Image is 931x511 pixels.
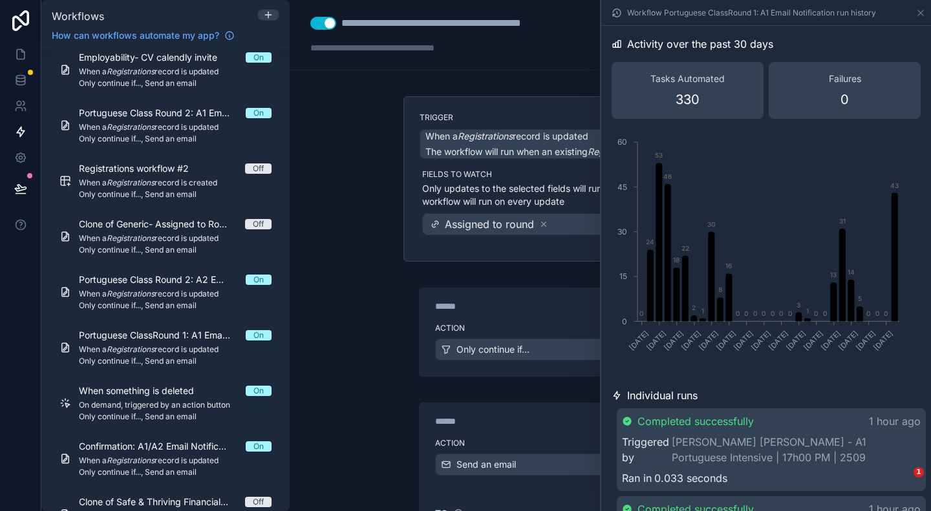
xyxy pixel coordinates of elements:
[646,238,654,245] text: 24
[771,309,775,317] text: 0
[680,329,703,352] text: [DATE]
[52,10,104,23] span: Workflows
[697,329,720,352] text: [DATE]
[736,309,740,317] text: 0
[749,329,773,352] text: [DATE]
[627,8,876,18] span: Workflow Portuguese ClassRound 1: A1 Email Notification run history
[829,72,861,85] span: Failures
[420,112,801,123] label: Trigger
[663,172,672,180] text: 46
[744,309,748,317] text: 0
[435,454,786,475] button: Send an email
[627,329,650,352] text: [DATE]
[422,213,801,235] button: Assigned to round
[47,29,240,42] a: How can workflows automate my app?
[650,72,725,85] span: Tasks Automated
[823,309,827,317] text: 0
[435,339,786,360] button: Only continue if...
[725,262,732,269] text: 16
[676,90,700,109] span: 330
[779,309,783,317] text: 0
[435,323,786,333] label: Action
[788,309,792,317] text: 0
[637,413,754,429] span: Completed successfully
[797,301,800,309] text: 3
[622,317,627,326] tspan: 0
[425,146,759,157] span: The workflow will run when an existing record is updated/changed
[890,182,899,189] text: 43
[622,434,669,465] span: Triggered by
[425,130,588,143] span: When a record is updated
[627,388,698,403] span: Individual runs
[662,329,685,352] text: [DATE]
[639,309,643,317] text: 0
[654,470,727,486] span: 0.033 seconds
[767,329,790,352] text: [DATE]
[814,309,818,317] text: 0
[627,36,773,52] span: Activity over the past 30 days
[456,458,516,471] span: Send an email
[854,329,877,352] text: [DATE]
[732,329,755,352] text: [DATE]
[914,467,924,477] span: 1
[872,329,895,352] text: [DATE]
[718,286,722,293] text: 8
[887,467,918,498] iframe: Intercom live chat
[784,329,808,352] text: [DATE]
[869,413,921,429] p: 1 hour ago
[619,271,627,281] tspan: 15
[588,146,643,157] em: Registrations
[52,29,219,42] span: How can workflows automate my app?
[617,227,627,236] tspan: 30
[622,470,652,486] span: Ran in
[673,256,680,264] text: 18
[762,309,765,317] text: 0
[612,129,903,377] div: chart
[445,216,534,232] span: Assigned to round
[681,244,689,252] text: 22
[701,307,704,315] text: 1
[858,295,862,302] text: 5
[837,329,860,352] text: [DATE]
[848,268,855,276] text: 14
[422,169,801,180] label: Fields to watch
[866,309,870,317] text: 0
[840,90,849,109] span: 0
[420,129,801,159] button: When aRegistrationsrecord is updatedThe workflow will run when an existingRegistrationsrecord is ...
[435,438,786,448] label: Action
[672,434,921,465] a: [PERSON_NAME] [PERSON_NAME] - A1 Portuguese Intensive | 17h00 PM | 2509
[655,151,663,159] text: 53
[645,329,668,352] text: [DATE]
[875,309,879,317] text: 0
[714,329,738,352] text: [DATE]
[802,329,825,352] text: [DATE]
[839,217,846,225] text: 31
[707,220,715,228] text: 30
[753,309,757,317] text: 0
[617,182,627,192] tspan: 45
[422,182,801,208] p: Only updates to the selected fields will run this workflow. If no fields are selected this workfl...
[692,304,696,311] text: 2
[456,343,530,356] span: Only continue if...
[830,271,837,278] text: 13
[884,309,888,317] text: 0
[819,329,842,352] text: [DATE]
[617,137,627,147] tspan: 60
[806,307,809,315] text: 1
[458,130,513,141] em: Registrations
